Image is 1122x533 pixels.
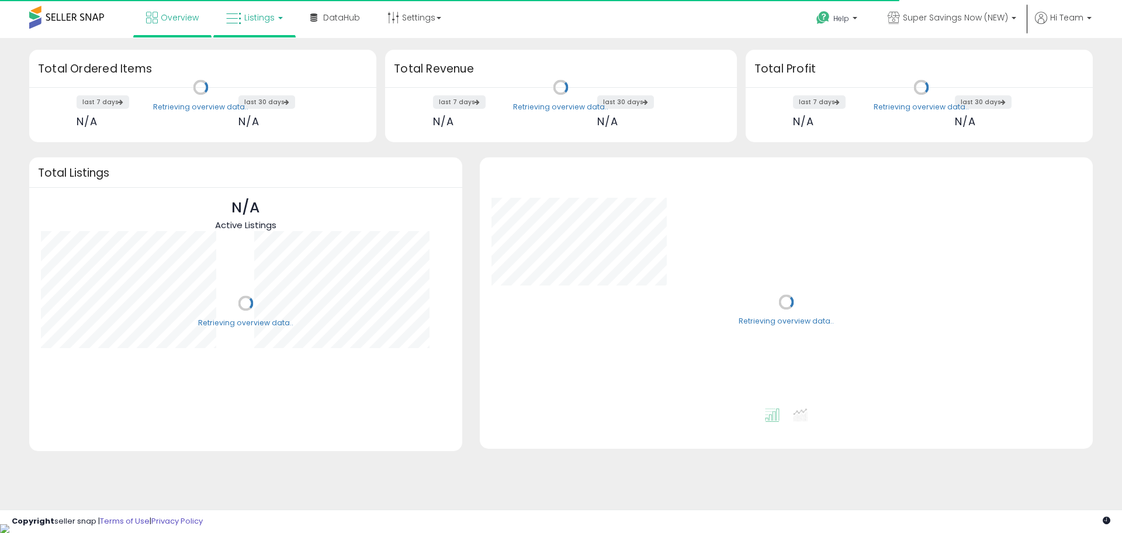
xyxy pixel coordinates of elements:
[100,515,150,527] a: Terms of Use
[198,318,293,328] div: Retrieving overview data..
[513,102,608,112] div: Retrieving overview data..
[153,102,248,112] div: Retrieving overview data..
[12,516,203,527] div: seller snap | |
[12,515,54,527] strong: Copyright
[244,12,275,23] span: Listings
[1035,12,1092,38] a: Hi Team
[903,12,1008,23] span: Super Savings Now (NEW)
[161,12,199,23] span: Overview
[833,13,849,23] span: Help
[807,2,869,38] a: Help
[1050,12,1083,23] span: Hi Team
[874,102,969,112] div: Retrieving overview data..
[323,12,360,23] span: DataHub
[739,317,834,327] div: Retrieving overview data..
[151,515,203,527] a: Privacy Policy
[816,11,830,25] i: Get Help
